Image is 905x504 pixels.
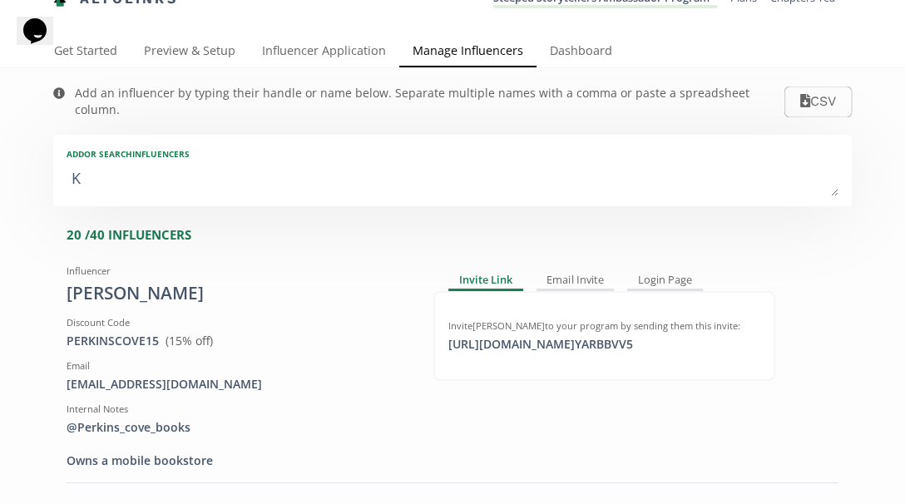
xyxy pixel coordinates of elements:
a: Manage Influencers [399,36,537,69]
div: Email [67,359,408,373]
button: CSV [784,86,852,117]
a: Get Started [41,36,131,69]
div: Discount Code [67,316,408,329]
a: Dashboard [537,36,626,69]
div: [URL][DOMAIN_NAME] YARBBVV5 [438,336,643,353]
div: Add or search INFLUENCERS [67,148,838,160]
div: Invite [PERSON_NAME] to your program by sending them this invite: [448,319,760,333]
iframe: chat widget [17,17,70,67]
a: PERKINSCOVE15 [67,333,159,348]
div: Add an influencer by typing their handle or name below. Separate multiple names with a comma or p... [75,85,784,118]
a: Influencer Application [249,36,399,69]
div: 20 / 40 INFLUENCERS [67,226,852,244]
span: ( 15 % off) [166,333,213,348]
div: Email Invite [537,271,615,291]
textarea: K [67,163,838,196]
div: [PERSON_NAME] [67,281,408,306]
div: [EMAIL_ADDRESS][DOMAIN_NAME] [67,376,408,393]
a: Preview & Setup [131,36,249,69]
div: Invite Link [448,271,523,291]
div: Login Page [627,271,703,291]
div: @Perkins_cove_books Owns a mobile bookstore [67,419,408,469]
div: Internal Notes [67,403,408,416]
div: Influencer [67,264,408,278]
